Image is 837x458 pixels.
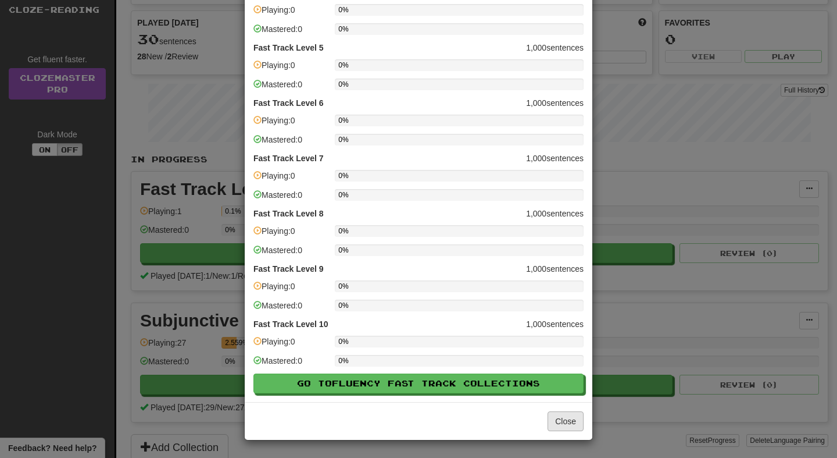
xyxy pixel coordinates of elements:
[253,318,584,330] p: 1,000 sentences
[332,378,463,388] span: Fluency Fast Track
[253,134,329,153] div: Mastered: 0
[253,97,584,109] p: 1,000 sentences
[253,318,328,330] strong: Fast Track Level 10
[253,152,324,164] strong: Fast Track Level 7
[253,263,584,275] p: 1,000 sentences
[548,411,584,431] button: Close
[253,336,329,355] div: Playing: 0
[253,115,329,134] div: Playing: 0
[253,97,324,109] strong: Fast Track Level 6
[253,244,329,264] div: Mastered: 0
[253,152,584,164] p: 1,000 sentences
[253,300,329,319] div: Mastered: 0
[253,208,584,219] p: 1,000 sentences
[253,374,584,393] button: Go toFluency Fast Track Collections
[253,42,324,54] strong: Fast Track Level 5
[253,23,329,42] div: Mastered: 0
[253,170,329,189] div: Playing: 0
[253,189,329,208] div: Mastered: 0
[253,225,329,244] div: Playing: 0
[253,281,329,300] div: Playing: 0
[253,208,324,219] strong: Fast Track Level 8
[253,59,329,79] div: Playing: 0
[253,4,329,23] div: Playing: 0
[253,79,329,98] div: Mastered: 0
[253,263,324,275] strong: Fast Track Level 9
[253,42,584,54] p: 1,000 sentences
[253,355,329,374] div: Mastered: 0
